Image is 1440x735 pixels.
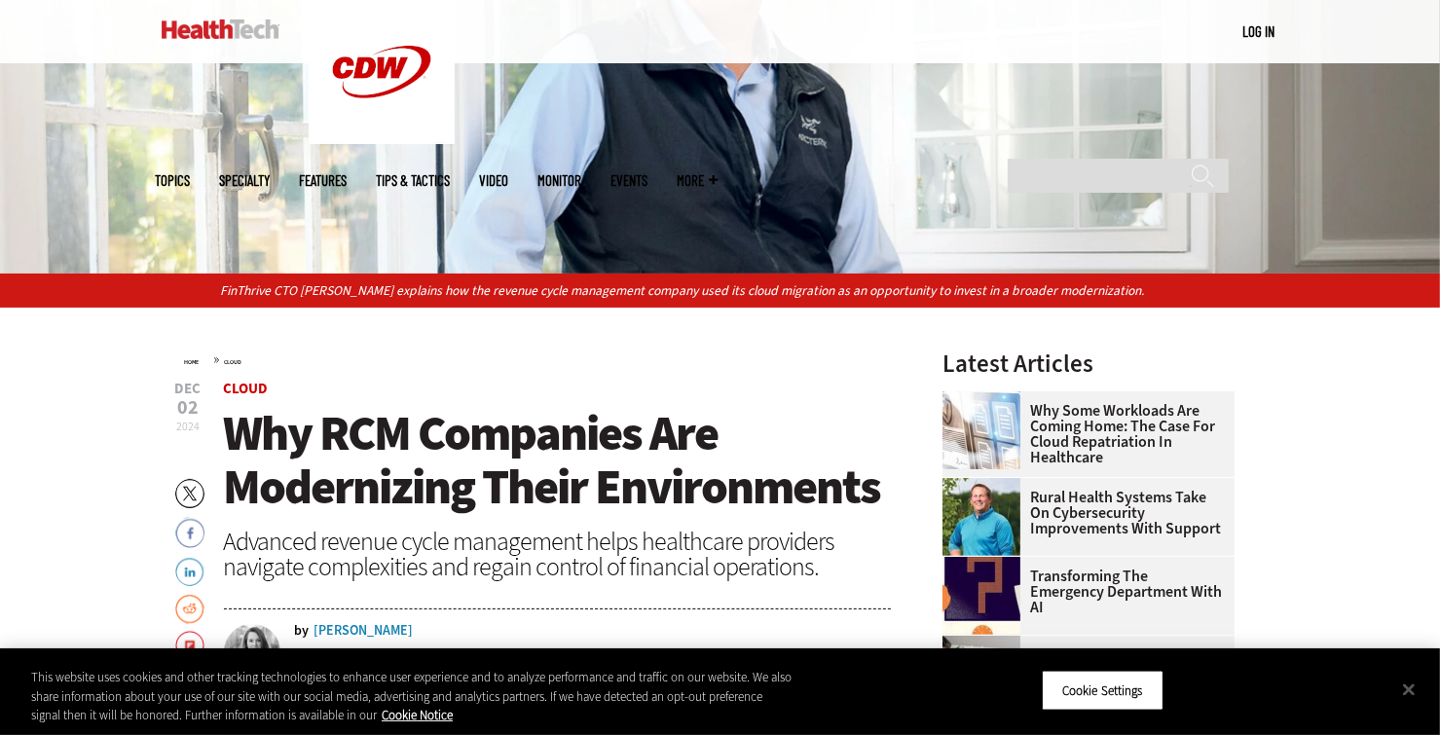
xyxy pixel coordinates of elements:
a: Electronic health records [942,391,1030,407]
img: illustration of question mark [942,557,1020,635]
a: Rural Health Systems Take On Cybersecurity Improvements with Support [942,490,1223,536]
span: Dec [175,382,202,396]
img: Jim Roeder [942,478,1020,556]
a: Features [300,173,348,188]
button: Cookie Settings [1042,670,1163,711]
img: Doctor speaking with patient [942,636,1020,714]
span: Specialty [220,173,271,188]
span: More [678,173,719,188]
span: 02 [175,398,202,418]
a: Events [611,173,648,188]
span: 2024 [176,419,200,434]
a: [PERSON_NAME] [314,624,414,638]
a: Why Some Workloads Are Coming Home: The Case for Cloud Repatriation in Healthcare [942,403,1223,465]
a: Doctor speaking with patient [942,636,1030,651]
a: illustration of question mark [942,557,1030,572]
div: Advanced revenue cycle management helps healthcare providers navigate complexities and regain con... [224,529,892,579]
p: FinThrive CTO [PERSON_NAME] explains how the revenue cycle management company used its cloud migr... [220,280,1220,302]
div: » [185,351,892,367]
h3: Latest Articles [942,351,1235,376]
a: MonITor [538,173,582,188]
a: More information about your privacy [382,707,453,723]
a: Video [480,173,509,188]
div: This website uses cookies and other tracking technologies to enhance user experience and to analy... [31,668,792,725]
div: User menu [1243,21,1275,42]
a: Tips & Tactics [377,173,451,188]
a: Jim Roeder [942,478,1030,494]
a: Home [185,358,200,366]
span: Topics [156,173,191,188]
a: Transforming the Emergency Department with AI [942,569,1223,615]
a: Cloud [224,379,269,398]
a: Cloud [225,358,242,366]
img: Home [162,19,279,39]
img: Electronic health records [942,391,1020,469]
button: Close [1387,668,1430,711]
span: Why RCM Companies Are Modernizing Their Environments [224,401,881,519]
span: by [295,624,310,638]
a: SSE Capabilities: What Healthcare Organizations Need to Know [942,647,1223,694]
a: Log in [1243,22,1275,40]
a: CDW [309,129,455,149]
img: Amy Burroughs [224,624,280,680]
